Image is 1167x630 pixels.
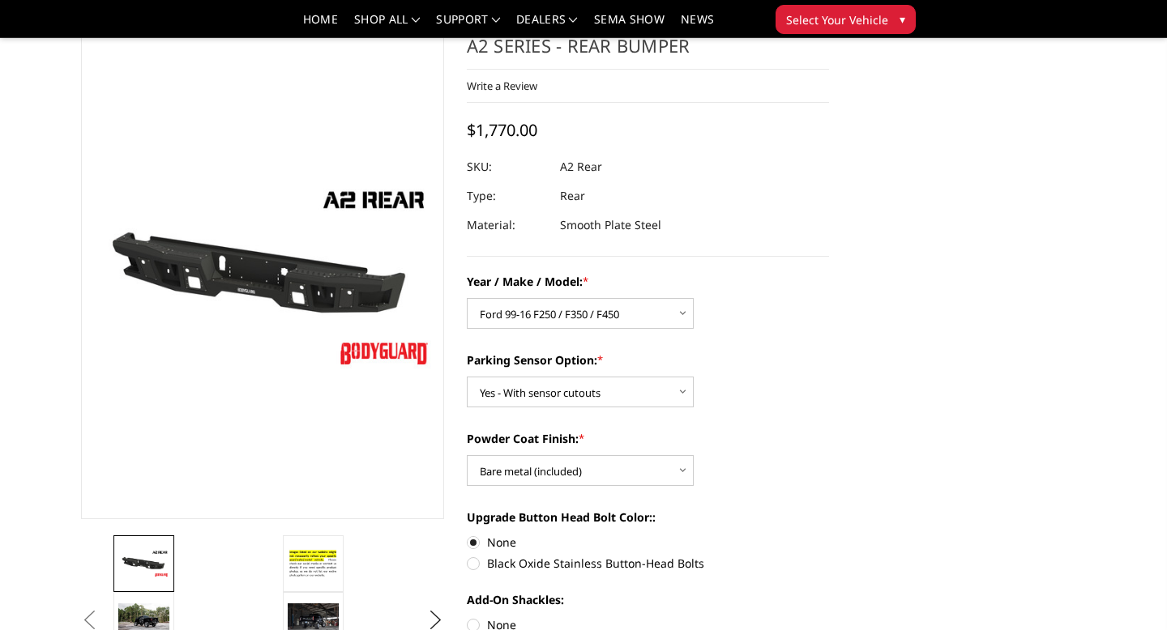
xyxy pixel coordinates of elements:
span: $1,770.00 [467,119,537,141]
dd: Smooth Plate Steel [560,211,661,240]
img: A2 Series - Rear Bumper [288,547,339,581]
label: None [467,534,830,551]
label: Upgrade Button Head Bolt Color:: [467,509,830,526]
button: Select Your Vehicle [776,5,916,34]
label: Parking Sensor Option: [467,351,830,368]
a: SEMA Show [594,14,665,37]
span: Select Your Vehicle [786,11,888,28]
a: Write a Review [467,79,537,93]
dt: SKU: [467,152,548,181]
img: A2 Series - Rear Bumper [118,549,169,577]
a: Home [303,14,338,37]
a: Support [436,14,500,37]
span: ▾ [900,11,905,28]
dt: Type: [467,181,548,211]
iframe: Chat Widget [1086,552,1167,630]
a: News [681,14,714,37]
a: shop all [354,14,420,37]
label: Black Oxide Stainless Button-Head Bolts [467,555,830,572]
label: Year / Make / Model: [467,273,830,290]
dd: Rear [560,181,585,211]
label: Powder Coat Finish: [467,430,830,447]
label: Add-On Shackles: [467,591,830,608]
dt: Material: [467,211,548,240]
a: A2 Series - Rear Bumper [81,33,444,519]
a: Dealers [516,14,578,37]
dd: A2 Rear [560,152,602,181]
h1: A2 Series - Rear Bumper [467,33,830,70]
